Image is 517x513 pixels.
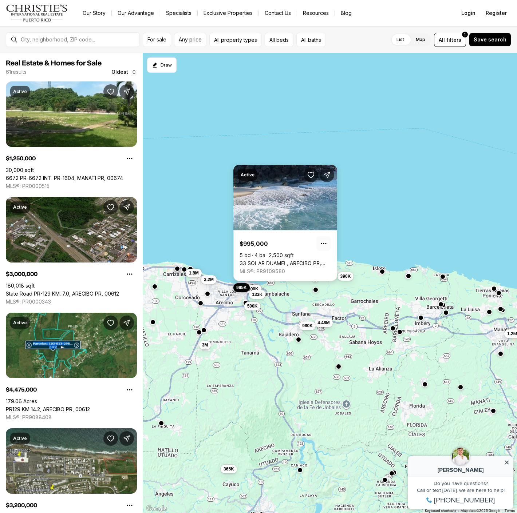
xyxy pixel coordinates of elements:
[304,168,318,182] button: Save Property: 33 SOLAR DUAMEL
[247,303,258,309] span: 500K
[340,273,351,279] span: 390K
[179,37,202,43] span: Any price
[119,431,134,446] button: Share Property
[297,8,335,18] a: Resources
[391,33,410,46] label: List
[122,498,137,513] button: Property options
[107,65,141,79] button: Oldest
[119,84,134,99] button: Share Property
[245,285,261,293] button: 800K
[143,33,171,47] button: For sale
[122,382,137,397] button: Property options
[119,316,134,330] button: Share Property
[249,290,265,299] button: 133K
[240,260,331,266] a: 33 SOLAR DUAMEL, ARECIBO PR, 00612
[147,37,166,43] span: For sale
[248,286,258,292] span: 800K
[147,57,177,73] button: Start drawing
[103,316,118,330] button: Save Property: PR129 KM 14.2
[103,431,118,446] button: Save Property: PR-2 AVENIDA MIRAMAR
[446,36,461,44] span: filters
[265,33,293,47] button: All beds
[111,69,128,75] span: Oldest
[122,267,137,281] button: Property options
[6,60,102,67] span: Real Estate & Homes for Sale
[202,342,208,348] span: 3M
[11,22,102,28] div: [PERSON_NAME]
[224,466,234,472] span: 365K
[103,200,118,215] button: Save Property: State Road PR-129 KM. 7.0
[13,436,27,441] p: Active
[296,33,326,47] button: All baths
[119,200,134,215] button: Share Property
[302,323,313,329] span: 980K
[317,320,329,326] span: 4.48M
[6,290,119,297] a: State Road PR-129 KM. 7.0, ARECIBO PR, 00612
[13,204,27,210] p: Active
[47,2,66,20] img: b8ea77ee-af9c-42e8-bef2-8294c61ad52b.jpeg
[244,302,261,310] button: 500K
[199,341,211,349] button: 3M
[299,321,316,330] button: 980K
[13,89,27,95] p: Active
[8,35,105,40] div: Do you have questions?
[410,33,431,46] label: Map
[112,8,160,18] a: Our Advantage
[338,272,354,281] button: 390K
[8,42,105,47] div: Call or text [DATE], we are here to help!
[6,69,27,75] p: 61 results
[198,8,258,18] a: Exclusive Properties
[259,8,297,18] button: Contact Us
[481,6,511,20] button: Register
[335,8,358,18] a: Blog
[474,37,506,43] span: Save search
[241,172,254,178] p: Active
[174,33,206,47] button: Any price
[13,320,27,326] p: Active
[6,406,90,413] a: PR129 KM 14.2, ARECIBO PR, 00612
[316,236,331,251] button: Property options
[103,84,118,99] button: Save Property: 6672 PR-6672 INT. PR-1604
[434,33,466,47] button: Allfilters1
[464,32,466,37] span: 1
[122,151,137,166] button: Property options
[469,33,511,47] button: Save search
[315,318,332,327] button: 4.48M
[201,275,217,284] button: 3.2M
[221,465,237,473] button: 365K
[186,269,202,277] button: 1.8M
[461,10,475,16] span: Login
[77,8,111,18] a: Our Story
[236,285,247,290] span: 995K
[189,270,199,276] span: 1.8M
[233,283,250,292] button: 995K
[6,175,123,181] a: 6672 PR-6672 INT. PR-1604, MANATI PR, 00674
[160,8,197,18] a: Specialists
[204,277,214,282] span: 3.2M
[252,292,263,297] span: 133K
[6,4,68,22] img: logo
[439,36,445,44] span: All
[457,6,480,20] button: Login
[209,33,262,47] button: All property types
[30,51,91,58] span: [PHONE_NUMBER]
[486,10,507,16] span: Register
[320,168,334,182] button: Share Property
